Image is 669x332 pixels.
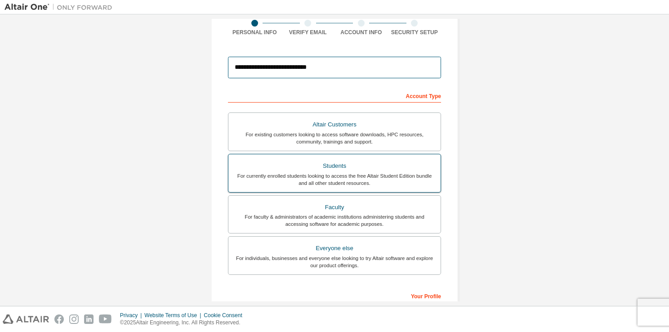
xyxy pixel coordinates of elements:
div: For individuals, businesses and everyone else looking to try Altair software and explore our prod... [234,255,435,269]
img: facebook.svg [54,314,64,324]
div: Cookie Consent [204,312,247,319]
img: instagram.svg [69,314,79,324]
div: Account Type [228,88,441,103]
div: For faculty & administrators of academic institutions administering students and accessing softwa... [234,213,435,228]
div: Verify Email [281,29,335,36]
div: Account Info [334,29,388,36]
img: Altair One [4,3,117,12]
div: Personal Info [228,29,281,36]
div: For currently enrolled students looking to access the free Altair Student Edition bundle and all ... [234,172,435,187]
div: Website Terms of Use [144,312,204,319]
div: Students [234,160,435,172]
div: Everyone else [234,242,435,255]
div: Altair Customers [234,118,435,131]
div: Faculty [234,201,435,214]
p: © 2025 Altair Engineering, Inc. All Rights Reserved. [120,319,248,327]
div: For existing customers looking to access software downloads, HPC resources, community, trainings ... [234,131,435,145]
div: Privacy [120,312,144,319]
div: Security Setup [388,29,442,36]
div: Your Profile [228,288,441,303]
img: youtube.svg [99,314,112,324]
img: altair_logo.svg [3,314,49,324]
img: linkedin.svg [84,314,94,324]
